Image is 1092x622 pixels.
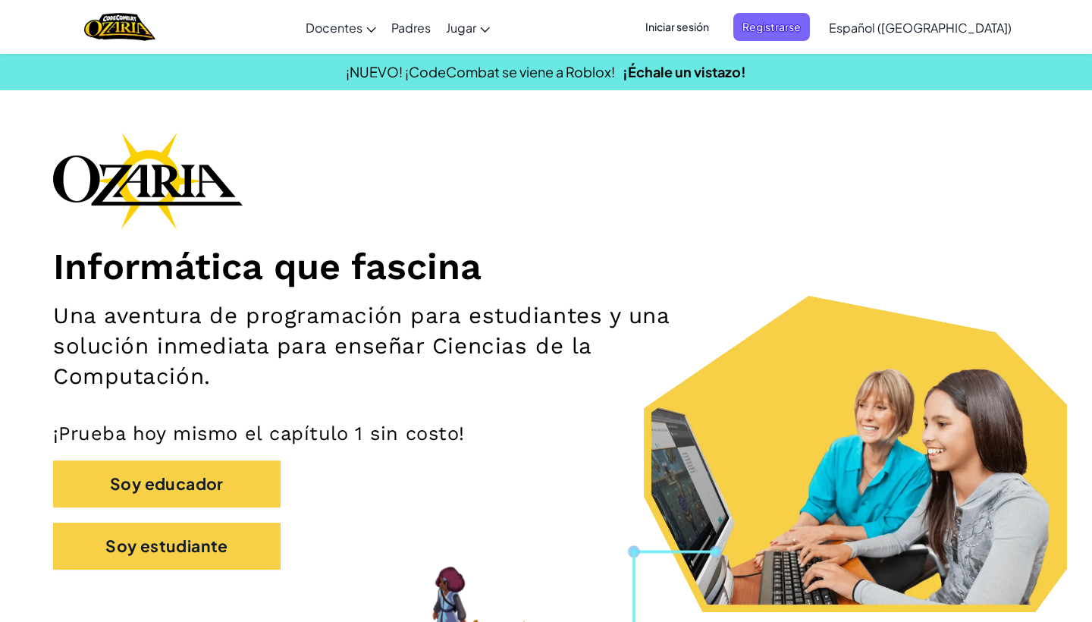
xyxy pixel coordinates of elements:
a: Padres [384,7,438,48]
span: ¡NUEVO! ¡CodeCombat se viene a Roblox! [346,63,615,80]
p: ¡Prueba hoy mismo el capítulo 1 sin costo! [53,422,1039,446]
span: Español ([GEOGRAPHIC_DATA]) [829,20,1012,36]
a: Jugar [438,7,497,48]
span: Jugar [446,20,476,36]
h2: Una aventura de programación para estudiantes y una solución inmediata para enseñar Ciencias de l... [53,300,714,391]
a: Docentes [298,7,384,48]
button: Iniciar sesión [636,13,718,41]
a: Ozaria by CodeCombat logo [84,11,155,42]
img: Home [84,11,155,42]
span: Docentes [306,20,362,36]
h1: Informática que fascina [53,244,1039,289]
a: ¡Échale un vistazo! [623,63,746,80]
button: Registrarse [733,13,810,41]
img: Ozaria branding logo [53,132,243,229]
button: Soy educador [53,460,281,507]
button: Soy estudiante [53,523,281,570]
a: Español ([GEOGRAPHIC_DATA]) [821,7,1019,48]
